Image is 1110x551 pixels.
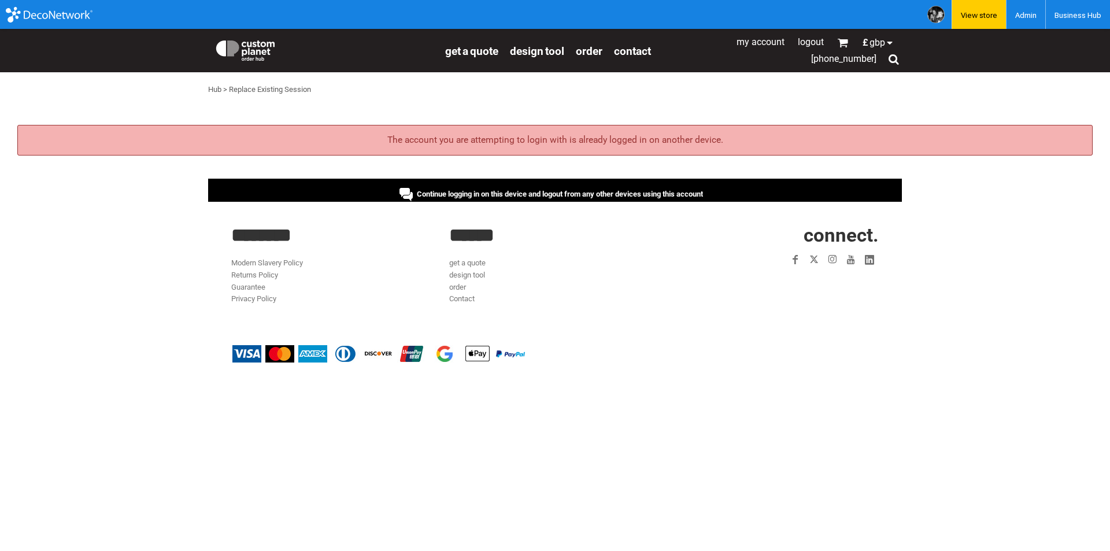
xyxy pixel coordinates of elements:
div: Replace Existing Session [229,84,311,96]
img: Diners Club [331,345,360,363]
img: Discover [364,345,393,363]
a: My Account [737,36,785,47]
span: order [576,45,602,58]
a: Logout [798,36,824,47]
a: Contact [449,294,475,303]
img: Custom Planet [214,38,277,61]
span: Continue logging in on this device and logout from any other devices using this account [417,190,703,198]
img: China UnionPay [397,345,426,363]
a: order [449,283,466,291]
a: get a quote [445,44,498,57]
div: The account you are attempting to login with is already logged in on another device. [17,125,1093,156]
h2: CONNECT. [668,225,879,245]
img: PayPal [496,350,525,357]
a: Guarantee [231,283,265,291]
a: Modern Slavery Policy [231,258,303,267]
img: Google Pay [430,345,459,363]
img: American Express [298,345,327,363]
span: Contact [614,45,651,58]
img: Mastercard [265,345,294,363]
span: design tool [510,45,564,58]
a: Privacy Policy [231,294,276,303]
a: Returns Policy [231,271,278,279]
span: [PHONE_NUMBER] [811,53,876,64]
a: Contact [614,44,651,57]
a: order [576,44,602,57]
div: > [223,84,227,96]
a: get a quote [449,258,486,267]
a: Custom Planet [208,32,439,66]
a: design tool [510,44,564,57]
a: design tool [449,271,485,279]
a: Hub [208,85,221,94]
iframe: Customer reviews powered by Trustpilot [719,276,879,290]
span: £ [863,38,869,47]
span: get a quote [445,45,498,58]
img: Apple Pay [463,345,492,363]
span: GBP [869,38,885,47]
img: Visa [232,345,261,363]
